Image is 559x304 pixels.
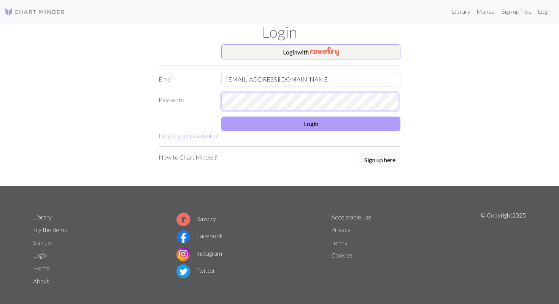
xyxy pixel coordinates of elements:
a: Login [33,251,47,259]
a: Sign up [33,239,51,246]
a: Library [33,213,52,221]
img: Facebook logo [176,230,190,243]
p: New to Chart Minder? [159,153,217,162]
a: Facebook [176,232,223,239]
label: Password [154,93,217,110]
button: Sign up here [359,153,400,167]
a: Ravelry [176,215,216,222]
a: About [33,277,49,285]
a: Try the demo [33,226,68,233]
a: Library [449,4,473,19]
label: Email [154,72,217,86]
a: Twitter [176,267,215,274]
a: Manual [473,4,499,19]
button: Loginwith [221,44,400,59]
a: Cookies [331,251,353,259]
img: Ravelry logo [176,213,190,226]
img: Ravelry [310,47,339,56]
a: Forgot your password? [159,132,218,139]
a: Login [535,4,554,19]
a: Sign up free [499,4,535,19]
img: Logo [5,7,65,16]
a: Home [33,264,50,272]
img: Instagram logo [176,247,190,261]
a: Terms [331,239,347,246]
a: Acceptable use [331,213,372,221]
a: Privacy [331,226,351,233]
h1: Login [29,23,530,41]
p: © Copyright 2025 [480,211,526,288]
a: Instagram [176,250,222,257]
a: Sign up here [359,153,400,168]
img: Twitter logo [176,264,190,278]
button: Login [221,117,400,131]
